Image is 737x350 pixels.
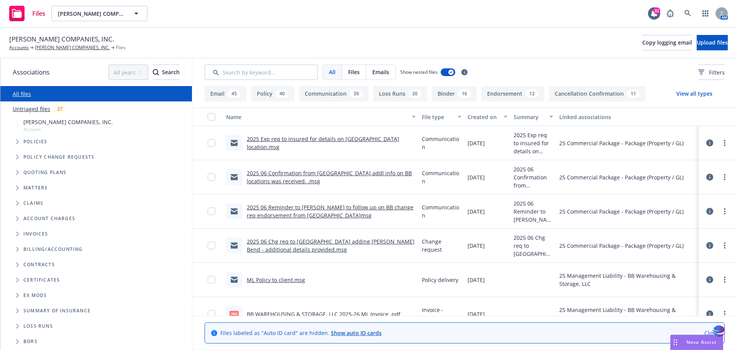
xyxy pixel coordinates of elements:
[408,90,421,98] div: 26
[23,309,91,313] span: Summary of insurance
[680,6,696,21] a: Search
[32,10,45,17] span: Files
[468,139,485,147] span: [DATE]
[247,276,305,284] a: ML Policy to client.msg
[228,90,241,98] div: 45
[642,35,692,50] button: Copy logging email
[53,105,66,113] div: 27
[276,90,289,98] div: 40
[153,65,180,80] div: Search
[720,173,729,182] a: more
[481,86,544,101] button: Endorsement
[247,135,399,151] a: 2025 Exp req to insured for details on [GEOGRAPHIC_DATA] location.msg
[208,276,215,284] input: Toggle Row Selected
[720,241,729,250] a: more
[422,113,453,121] div: File type
[0,242,192,349] div: Folder Tree Example
[329,68,335,76] span: All
[331,329,382,337] a: Show auto ID cards
[422,237,462,254] span: Change request
[247,169,412,185] a: 2025 06 Confirmation from [GEOGRAPHIC_DATA] addl info on BB locations was received. .msg
[350,90,363,98] div: 39
[549,86,646,101] button: Cancellation Confirmation
[559,173,684,181] div: 25 Commercial Package - Package (Property / GL)
[556,108,699,126] button: Linked associations
[458,90,471,98] div: 16
[23,339,38,344] span: BORs
[468,276,485,284] span: [DATE]
[697,39,728,46] span: Upload files
[251,86,294,101] button: Policy
[58,10,124,18] span: [PERSON_NAME] COMPANIES, INC.
[23,247,83,252] span: Billing/Accounting
[686,339,717,345] span: Nova Assist
[35,44,110,51] a: [PERSON_NAME] COMPANIES, INC.
[247,238,415,253] a: 2025 06 Chg req to [GEOGRAPHIC_DATA] adding [PERSON_NAME] Bend - additional details provided.msg
[653,7,660,14] div: 31
[698,65,725,80] button: Filters
[468,113,499,121] div: Created on
[720,275,729,284] a: more
[205,86,246,101] button: Email
[525,90,539,98] div: 12
[559,272,696,288] div: 25 Management Liability - BB Warehousing & Storage, LLC
[698,68,725,76] span: Filters
[9,44,29,51] a: Accounts
[299,86,368,101] button: Communication
[226,113,407,121] div: Name
[9,34,114,44] span: [PERSON_NAME] COMPANIES, INC.
[468,173,485,181] span: [DATE]
[627,90,640,98] div: 11
[247,204,413,219] a: 2025 06 Reminder to [PERSON_NAME] to follow up on BB change req endorsement from [GEOGRAPHIC_DATA...
[664,86,725,101] button: View all types
[422,306,462,322] span: Invoice - Newfront
[223,108,419,126] button: Name
[220,329,382,337] span: Files labeled as "Auto ID card" are hidden.
[559,242,684,250] div: 25 Commercial Package - Package (Property / GL)
[514,199,554,224] span: 2025 06 Reminder to [PERSON_NAME] to follow up on BB change req endorsement from [GEOGRAPHIC_DATA]
[116,44,126,51] span: Files
[23,139,48,144] span: Policies
[247,310,400,318] a: BB WAREHOUSING & STORAGE, LLC 2025-26 ML Invoice .pdf
[0,116,192,242] div: Tree Example
[23,126,113,133] span: Account
[208,207,215,215] input: Toggle Row Selected
[23,216,75,221] span: Account charges
[712,324,725,338] img: svg+xml;base64,PHN2ZyB3aWR0aD0iMzQiIGhlaWdodD0iMzQiIHZpZXdCb3g9IjAgMCAzNCAzNCIgZmlsbD0ibm9uZSIgeG...
[6,3,48,24] a: Files
[468,242,485,250] span: [DATE]
[559,113,696,121] div: Linked associations
[464,108,511,126] button: Created on
[511,108,557,126] button: Summary
[23,118,113,126] span: [PERSON_NAME] COMPANIES, INC.
[670,335,723,350] button: Nova Assist
[697,35,728,50] button: Upload files
[709,68,725,76] span: Filters
[23,324,53,328] span: Loss Runs
[720,138,729,148] a: more
[23,278,60,282] span: Certificates
[153,69,159,75] svg: Search
[205,65,318,80] input: Search by keyword...
[23,155,94,159] span: Policy change requests
[642,39,692,46] span: Copy logging email
[468,310,485,318] span: [DATE]
[208,113,215,121] input: Select all
[208,173,215,181] input: Toggle Row Selected
[698,6,713,21] a: Switch app
[51,6,147,21] button: [PERSON_NAME] COMPANIES, INC.
[23,293,47,298] span: Ex Mods
[23,186,48,190] span: Matters
[559,306,696,322] div: 25 Management Liability - BB Warehousing & Storage, LLC
[373,86,427,101] button: Loss Runs
[422,169,462,185] span: Communication
[514,165,554,189] span: 2025 06 Confirmation from [GEOGRAPHIC_DATA] addl info on BB locations was received.
[13,105,50,113] a: Untriaged files
[514,113,545,121] div: Summary
[422,276,458,284] span: Policy delivery
[208,242,215,249] input: Toggle Row Selected
[23,262,55,267] span: Contracts
[348,68,360,76] span: Files
[720,309,729,318] a: more
[704,329,718,337] a: Close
